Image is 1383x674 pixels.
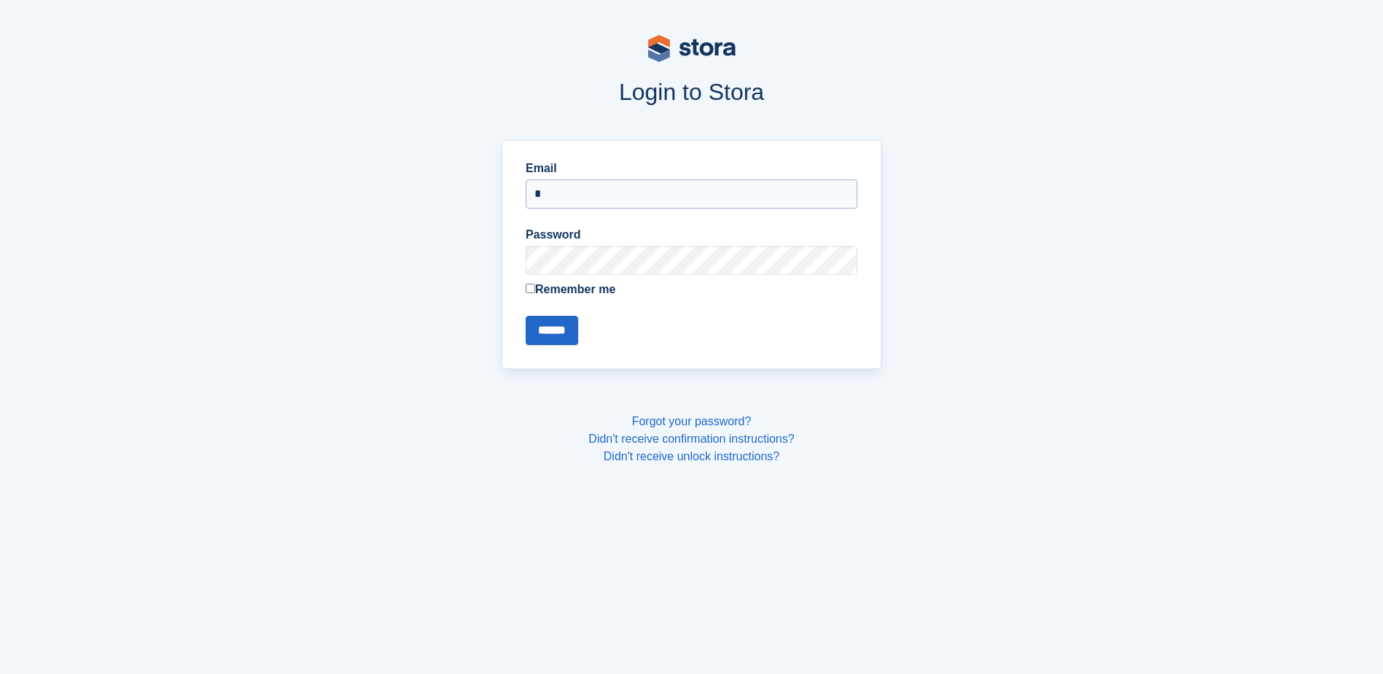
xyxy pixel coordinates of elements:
[648,35,736,62] img: stora-logo-53a41332b3708ae10de48c4981b4e9114cc0af31d8433b30ea865607fb682f29.svg
[526,284,535,293] input: Remember me
[526,160,857,177] label: Email
[588,433,794,445] a: Didn't receive confirmation instructions?
[632,415,752,427] a: Forgot your password?
[526,226,857,244] label: Password
[604,450,779,462] a: Didn't receive unlock instructions?
[526,281,857,298] label: Remember me
[224,79,1160,105] h1: Login to Stora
